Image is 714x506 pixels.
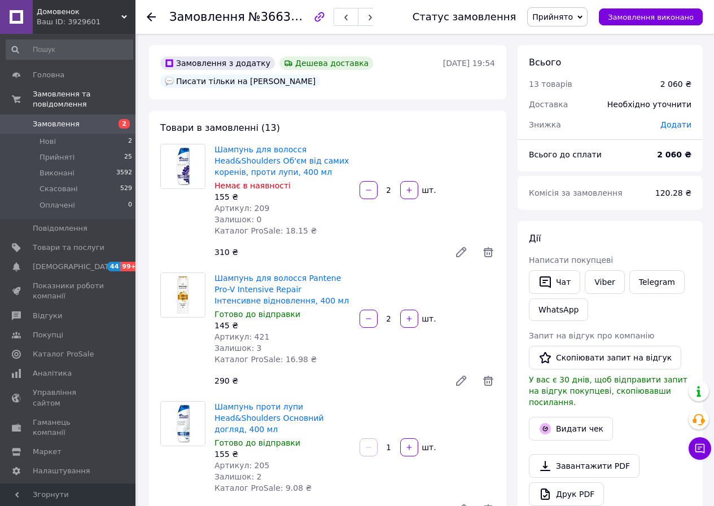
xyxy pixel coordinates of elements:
[161,144,205,188] img: Шампунь для волосся Head&Shoulders Об'єм від самих коренів, проти лупи, 400 мл
[529,80,572,89] span: 13 товарів
[33,349,94,359] span: Каталог ProSale
[214,344,262,353] span: Залишок: 3
[124,152,132,162] span: 25
[214,438,300,447] span: Готово до відправки
[33,388,104,408] span: Управління сайтом
[529,375,687,407] span: У вас є 30 днів, щоб відправити запит на відгук покупцеві, скопіювавши посилання.
[529,346,681,369] button: Скопіювати запит на відгук
[120,184,132,194] span: 529
[33,466,90,476] span: Налаштування
[161,402,205,446] img: Шампунь проти лупи Head&Shoulders Основний догляд, 400 мл
[214,332,269,341] span: Артикул: 421
[529,188,623,197] span: Комісія за замовлення
[128,200,132,210] span: 0
[214,472,262,481] span: Залишок: 2
[660,120,691,129] span: Додати
[40,200,75,210] span: Оплачені
[33,119,80,129] span: Замовлення
[608,13,694,21] span: Замовлення виконано
[529,298,588,321] a: WhatsApp
[214,355,317,364] span: Каталог ProSale: 16.98 ₴
[529,233,541,244] span: Дії
[214,145,349,177] a: Шампунь для волосся Head&Shoulders Об'єм від самих коренів, проти лупи, 400 мл
[120,262,139,271] span: 99+
[450,369,472,392] a: Редагувати
[33,368,72,379] span: Аналітика
[214,181,291,190] span: Немає в наявності
[419,442,437,453] div: шт.
[214,204,269,213] span: Артикул: 209
[529,150,602,159] span: Всього до сплати
[107,262,120,271] span: 44
[116,168,132,178] span: 3592
[210,244,445,260] div: 310 ₴
[657,150,691,159] b: 2 060 ₴
[128,137,132,147] span: 2
[529,120,561,129] span: Знижка
[33,447,62,457] span: Маркет
[33,281,104,301] span: Показники роботи компанії
[40,137,56,147] span: Нові
[279,56,373,70] div: Дешева доставка
[33,311,62,321] span: Відгуки
[37,7,121,17] span: Домовенок
[119,119,130,129] span: 2
[443,59,495,68] time: [DATE] 19:54
[585,270,624,294] a: Viber
[214,191,351,203] div: 155 ₴
[214,310,300,319] span: Готово до відправки
[214,274,349,305] a: Шампунь для волосся Pantene Pro-V Intensive Repair Інтенсивне відновлення, 400 мл
[532,12,573,21] span: Прийнято
[165,77,174,86] img: :speech_balloon:
[37,17,135,27] div: Ваш ID: 3929601
[210,373,445,389] div: 290 ₴
[248,10,328,24] span: №366356952
[33,243,104,253] span: Товари та послуги
[629,270,685,294] a: Telegram
[214,226,317,235] span: Каталог ProSale: 18.15 ₴
[40,168,75,178] span: Виконані
[160,122,280,133] span: Товари в замовленні (13)
[214,461,269,470] span: Артикул: 205
[33,330,63,340] span: Покупці
[160,74,320,88] div: Писати тільки на [PERSON_NAME]
[169,10,245,24] span: Замовлення
[481,374,495,388] span: Видалити
[689,437,711,460] button: Чат з покупцем
[33,417,104,438] span: Гаманець компанії
[33,70,64,80] span: Головна
[147,11,156,23] div: Повернутися назад
[413,11,516,23] div: Статус замовлення
[599,8,703,25] button: Замовлення виконано
[529,482,604,506] a: Друк PDF
[419,313,437,324] div: шт.
[529,256,613,265] span: Написати покупцеві
[529,454,639,478] a: Завантажити PDF
[660,78,691,90] div: 2 060 ₴
[214,448,351,460] div: 155 ₴
[450,241,472,263] a: Редагувати
[655,188,691,197] span: 120.28 ₴
[214,402,324,434] a: Шампунь проти лупи Head&Shoulders Основний догляд, 400 мл
[529,100,568,109] span: Доставка
[33,262,116,272] span: [DEMOGRAPHIC_DATA]
[6,39,133,60] input: Пошук
[529,270,580,294] button: Чат
[529,417,613,441] button: Видати чек
[214,483,312,492] span: Каталог ProSale: 9.08 ₴
[160,56,275,70] div: Замовлення з додатку
[40,152,75,162] span: Прийняті
[33,223,87,234] span: Повідомлення
[214,215,262,224] span: Залишок: 0
[33,89,135,109] span: Замовлення та повідомлення
[161,273,205,317] img: Шампунь для волосся Pantene Pro-V Intensive Repair Інтенсивне відновлення, 400 мл
[601,92,698,117] div: Необхідно уточнити
[481,245,495,259] span: Видалити
[419,184,437,196] div: шт.
[214,320,351,331] div: 145 ₴
[529,57,561,68] span: Всього
[529,331,654,340] span: Запит на відгук про компанію
[40,184,78,194] span: Скасовані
